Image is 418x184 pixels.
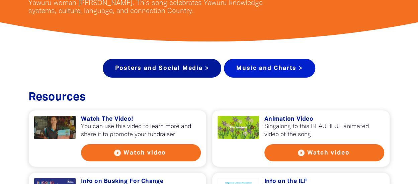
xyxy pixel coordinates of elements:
[81,116,201,123] h3: Watch The Video!
[28,92,86,103] span: Resources
[81,144,201,161] button: play_circle_filled Watch video
[297,149,305,157] i: play_circle_filled
[224,59,315,78] a: Music and Charts >
[264,116,384,123] h3: Animation Video
[103,59,221,78] a: Posters and Social Media >
[264,144,384,161] button: play_circle_filled Watch video
[113,149,121,157] i: play_circle_filled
